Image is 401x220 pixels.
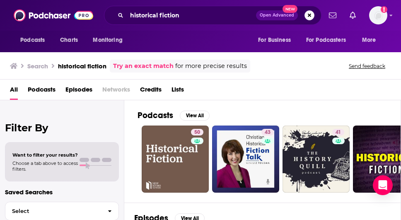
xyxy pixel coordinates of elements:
span: Networks [102,83,130,100]
a: 43 [212,126,279,193]
h2: Podcasts [138,110,173,121]
span: Want to filter your results? [12,152,78,158]
svg: Add a profile image [381,6,387,13]
img: Podchaser - Follow, Share and Rate Podcasts [14,7,93,23]
span: More [362,34,376,46]
button: open menu [356,32,387,48]
div: Search podcasts, credits, & more... [104,6,321,25]
a: PodcastsView All [138,110,210,121]
button: Show profile menu [369,6,387,24]
a: 43 [261,129,274,135]
h2: Filter By [5,122,119,134]
a: Try an exact match [113,61,174,71]
a: 50 [142,126,209,193]
span: New [283,5,297,13]
span: for more precise results [175,61,247,71]
input: Search podcasts, credits, & more... [127,9,256,22]
button: open menu [87,32,133,48]
span: Podcasts [20,34,45,46]
a: Podcasts [28,83,56,100]
span: For Business [258,34,291,46]
span: 41 [336,128,341,137]
button: Send feedback [346,63,388,70]
h3: historical fiction [58,62,106,70]
span: Choose a tab above to access filters. [12,160,78,172]
a: Lists [172,83,184,100]
span: Monitoring [93,34,122,46]
a: All [10,83,18,100]
a: 41 [332,129,344,135]
button: open menu [252,32,301,48]
img: User Profile [369,6,387,24]
span: 43 [265,128,271,137]
span: For Podcasters [306,34,346,46]
a: Show notifications dropdown [346,8,359,22]
button: View All [180,111,210,121]
h3: Search [27,62,48,70]
span: 50 [194,128,200,137]
a: Episodes [65,83,92,100]
span: Open Advanced [260,13,294,17]
button: open menu [301,32,358,48]
span: Select [5,208,101,214]
div: Open Intercom Messenger [373,175,393,195]
a: 41 [283,126,350,193]
a: Charts [55,32,83,48]
button: open menu [14,32,56,48]
a: Show notifications dropdown [326,8,340,22]
span: Charts [60,34,78,46]
a: 50 [191,129,203,135]
button: Open AdvancedNew [256,10,298,20]
span: Logged in as AtriaBooks [369,6,387,24]
a: Credits [140,83,162,100]
p: Saved Searches [5,188,119,196]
